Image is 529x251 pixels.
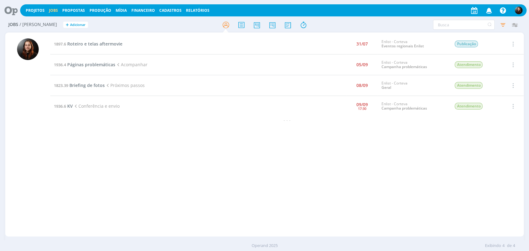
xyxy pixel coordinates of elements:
div: 17:30 [358,107,366,110]
span: 1823.39 [54,83,68,88]
span: Páginas problemáticas [67,62,115,67]
button: E [514,5,523,16]
span: Adicionar [70,23,86,27]
button: Cadastros [157,8,183,13]
div: 31/07 [356,42,368,46]
span: Propostas [62,8,85,13]
a: Eventos regionais Enlist [381,43,424,49]
a: Geral [381,85,391,90]
a: Projetos [26,8,45,13]
button: Jobs [47,8,60,13]
span: + [66,22,69,28]
button: Propostas [60,8,87,13]
button: Projetos [24,8,46,13]
a: 1936.6KV [54,103,73,109]
button: Relatórios [184,8,211,13]
span: Exibindo [485,243,501,249]
input: Busca [433,20,495,30]
div: 08/09 [356,83,368,88]
span: 1936.4 [54,62,66,67]
span: Atendimento [455,103,483,110]
span: 1897.6 [54,41,66,47]
a: Relatórios [186,8,209,13]
a: Financeiro [131,8,155,13]
a: 1936.4Páginas problemáticas [54,62,115,67]
span: Próximos passos [105,82,145,88]
span: Publicação [455,41,478,47]
span: Briefing de fotos [69,82,105,88]
span: 4 [502,243,505,249]
span: KV [67,103,73,109]
span: de [507,243,512,249]
div: 09/09 [356,102,368,107]
a: Produção [90,8,111,13]
button: Produção [88,8,113,13]
span: Roteiro e telas aftermovie [67,41,122,47]
button: Mídia [114,8,129,13]
a: Campanha problemáticas [381,106,427,111]
div: 05/09 [356,63,368,67]
img: E [17,38,39,60]
span: Conferência e envio [73,103,120,109]
span: 4 [513,243,515,249]
span: / [PERSON_NAME] [20,22,57,27]
a: 1897.6Roteiro e telas aftermovie [54,41,122,47]
div: - - - [50,117,524,123]
button: +Adicionar [63,22,88,28]
span: Jobs [8,22,18,27]
span: Cadastros [159,8,182,13]
a: Campanha problemáticas [381,64,427,69]
span: Atendimento [455,61,483,68]
div: Enlist - Corteva [381,40,445,49]
button: Financeiro [130,8,157,13]
div: Enlist - Corteva [381,60,445,69]
div: Enlist - Corteva [381,81,445,90]
a: Jobs [49,8,58,13]
div: Enlist - Corteva [381,102,445,111]
a: 1823.39Briefing de fotos [54,82,105,88]
span: Acompanhar [115,62,148,67]
span: 1936.6 [54,103,66,109]
img: E [515,6,522,14]
span: Atendimento [455,82,483,89]
a: Mídia [116,8,127,13]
